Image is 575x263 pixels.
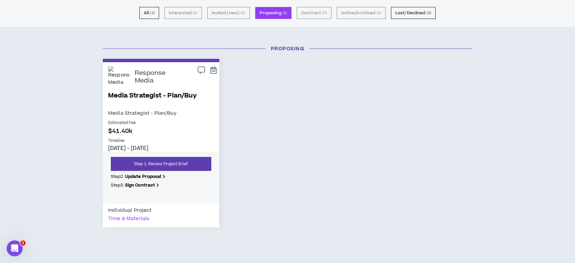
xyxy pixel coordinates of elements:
a: Media Strategist - Plan/Buy [108,91,214,109]
button: Contract (0) [297,7,331,19]
div: Individual Project [108,206,152,214]
p: Estimated Fee [108,120,214,126]
h3: Proposing [98,45,477,52]
button: Lost/Declined (3) [391,7,436,19]
div: Time & Materials [108,214,149,223]
small: ( 0 ) [241,10,245,16]
small: ( 4 ) [150,10,154,16]
button: Proposing (1) [255,7,292,19]
p: Media Strategist - Plan/Buy [108,109,214,117]
p: Timeline [108,138,214,144]
button: Interested (0) [164,7,202,19]
iframe: Intercom live chat [7,240,23,256]
p: [DATE] - [DATE] [108,145,214,152]
b: Sign Contract [125,182,155,188]
img: Response Media [108,66,130,88]
small: ( 3 ) [427,10,431,16]
small: ( 0 ) [322,10,327,16]
p: Step 2 . [111,174,211,180]
button: Invited (new) (0) [207,7,250,19]
b: Update Proposal [125,174,161,180]
small: ( 1 ) [283,10,287,16]
button: Active/Archived (0) [337,7,386,19]
a: Step 1. Review Project Brief [111,157,211,171]
p: Response Media [135,69,181,84]
p: Step 3 . [111,182,211,188]
p: $41.40k [108,127,214,136]
small: ( 0 ) [377,10,381,16]
span: 1 [20,240,26,246]
small: ( 0 ) [193,10,197,16]
button: All (4) [139,7,159,19]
